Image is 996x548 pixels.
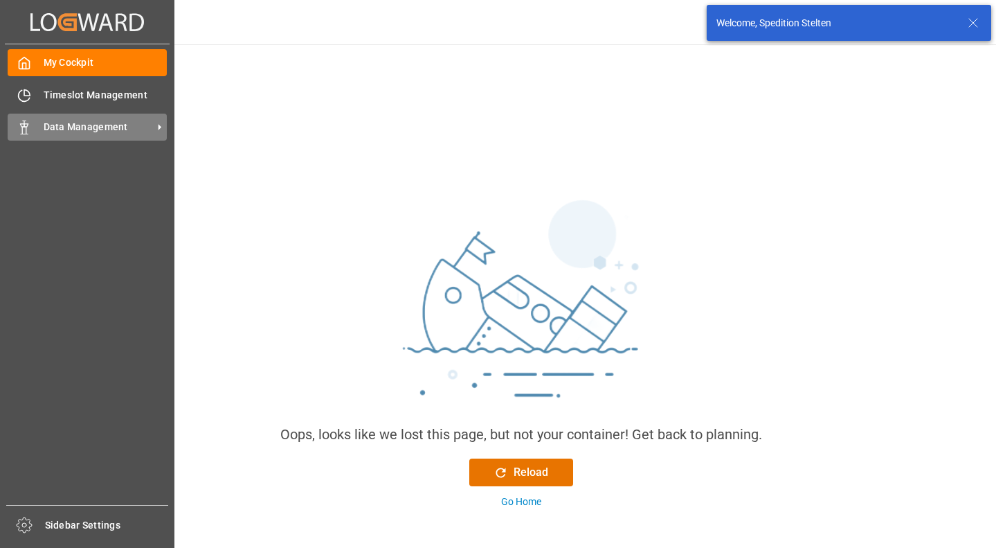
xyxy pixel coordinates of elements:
[8,81,167,108] a: Timeslot Management
[469,459,573,486] button: Reload
[44,55,167,70] span: My Cockpit
[314,194,729,424] img: sinking_ship.png
[716,16,954,30] div: Welcome, Spedition Stelten
[469,495,573,509] button: Go Home
[280,424,762,445] div: Oops, looks like we lost this page, but not your container! Get back to planning.
[44,88,167,103] span: Timeslot Management
[501,495,541,509] div: Go Home
[44,120,153,134] span: Data Management
[8,49,167,76] a: My Cockpit
[45,518,169,533] span: Sidebar Settings
[494,464,548,481] div: Reload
